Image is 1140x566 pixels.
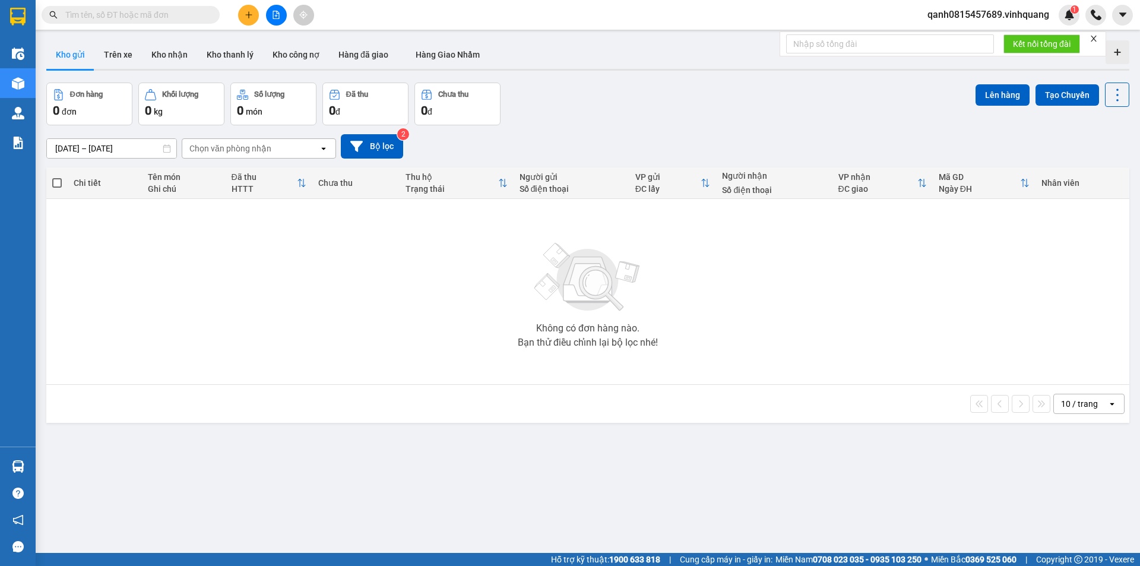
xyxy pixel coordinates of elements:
[838,172,917,182] div: VP nhận
[813,555,921,564] strong: 0708 023 035 - 0935 103 250
[329,40,398,69] button: Hàng đã giao
[10,8,26,26] img: logo-vxr
[1061,398,1098,410] div: 10 / trang
[46,40,94,69] button: Kho gửi
[232,184,297,194] div: HTTT
[237,103,243,118] span: 0
[838,184,917,194] div: ĐC giao
[528,236,647,319] img: svg+xml;base64,PHN2ZyBjbGFzcz0ibGlzdC1wbHVnX19zdmciIHhtbG5zPSJodHRwOi8vd3d3LnczLm9yZy8yMDAwL3N2Zy...
[246,107,262,116] span: món
[918,7,1059,22] span: qanh0815457689.vinhquang
[1013,37,1071,50] span: Kết nối tổng đài
[293,5,314,26] button: aim
[421,103,427,118] span: 0
[414,83,501,125] button: Chưa thu0đ
[189,143,271,154] div: Chọn văn phòng nhận
[245,11,253,19] span: plus
[1072,5,1076,14] span: 1
[518,338,658,347] div: Bạn thử điều chỉnh lại bộ lọc nhé!
[148,172,220,182] div: Tên món
[520,184,623,194] div: Số điện thoại
[238,5,259,26] button: plus
[965,555,1016,564] strong: 0369 525 060
[53,103,59,118] span: 0
[49,11,58,19] span: search
[142,40,197,69] button: Kho nhận
[74,178,135,188] div: Chi tiết
[406,172,498,182] div: Thu hộ
[232,172,297,182] div: Đã thu
[12,460,24,473] img: warehouse-icon
[933,167,1035,199] th: Toggle SortBy
[1112,5,1133,26] button: caret-down
[1117,10,1128,20] span: caret-down
[318,178,394,188] div: Chưa thu
[226,167,313,199] th: Toggle SortBy
[722,171,826,181] div: Người nhận
[551,553,660,566] span: Hỗ trợ kỹ thuật:
[266,5,287,26] button: file-add
[263,40,329,69] button: Kho công nợ
[669,553,671,566] span: |
[335,107,340,116] span: đ
[1041,178,1123,188] div: Nhân viên
[1107,399,1117,409] svg: open
[1025,553,1027,566] span: |
[397,128,409,140] sup: 2
[12,488,24,499] span: question-circle
[46,83,132,125] button: Đơn hàng0đơn
[609,555,660,564] strong: 1900 633 818
[12,77,24,90] img: warehouse-icon
[230,83,316,125] button: Số lượng0món
[1035,84,1099,106] button: Tạo Chuyến
[12,137,24,149] img: solution-icon
[976,84,1030,106] button: Lên hàng
[416,50,480,59] span: Hàng Giao Nhầm
[47,139,176,158] input: Select a date range.
[786,34,994,53] input: Nhập số tổng đài
[629,167,717,199] th: Toggle SortBy
[438,90,468,99] div: Chưa thu
[12,48,24,60] img: warehouse-icon
[138,83,224,125] button: Khối lượng0kg
[341,134,403,159] button: Bộ lọc
[1091,10,1101,20] img: phone-icon
[775,553,921,566] span: Miền Nam
[680,553,772,566] span: Cung cấp máy in - giấy in:
[722,185,826,195] div: Số điện thoại
[924,557,928,562] span: ⚪️
[931,553,1016,566] span: Miền Bắc
[635,184,701,194] div: ĐC lấy
[197,40,263,69] button: Kho thanh lý
[148,184,220,194] div: Ghi chú
[400,167,514,199] th: Toggle SortBy
[62,107,77,116] span: đơn
[145,103,151,118] span: 0
[635,172,701,182] div: VP gửi
[154,107,163,116] span: kg
[520,172,623,182] div: Người gửi
[70,90,103,99] div: Đơn hàng
[1064,10,1075,20] img: icon-new-feature
[427,107,432,116] span: đ
[12,107,24,119] img: warehouse-icon
[832,167,933,199] th: Toggle SortBy
[1003,34,1080,53] button: Kết nối tổng đài
[1071,5,1079,14] sup: 1
[65,8,205,21] input: Tìm tên, số ĐT hoặc mã đơn
[1074,555,1082,564] span: copyright
[272,11,280,19] span: file-add
[1106,40,1129,64] div: Tạo kho hàng mới
[322,83,408,125] button: Đã thu0đ
[939,184,1020,194] div: Ngày ĐH
[254,90,284,99] div: Số lượng
[406,184,498,194] div: Trạng thái
[536,324,639,333] div: Không có đơn hàng nào.
[299,11,308,19] span: aim
[162,90,198,99] div: Khối lượng
[1090,34,1098,43] span: close
[319,144,328,153] svg: open
[329,103,335,118] span: 0
[94,40,142,69] button: Trên xe
[939,172,1020,182] div: Mã GD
